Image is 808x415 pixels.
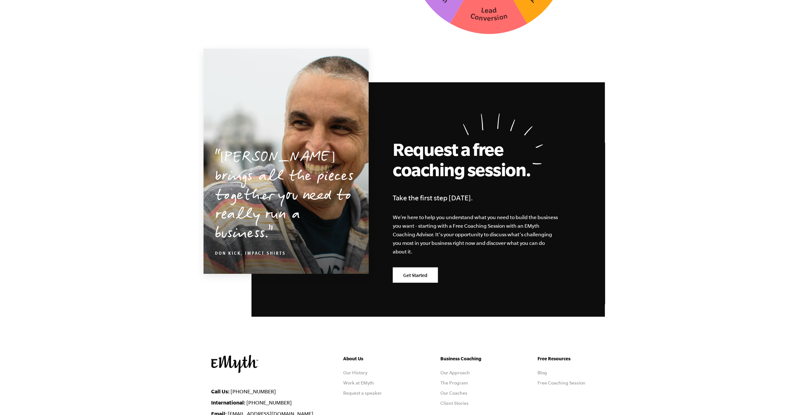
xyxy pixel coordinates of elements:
strong: International: [211,399,245,405]
a: Our History [343,370,367,375]
h5: Free Resources [538,355,597,363]
a: Our Approach [440,370,470,375]
h5: About Us [343,355,403,363]
img: EMyth [211,355,258,373]
h5: Business Coaching [440,355,500,363]
a: Get Started [393,267,438,283]
strong: Call Us: [211,388,230,394]
iframe: Chat Widget [776,384,808,415]
p: We’re here to help you understand what you need to build the business you want - starting with a ... [393,213,558,256]
cite: Don Kick, Impact Shirts [215,252,286,257]
a: Blog [538,370,547,375]
p: [PERSON_NAME] brings all the pieces together you need to really run a business. [215,149,357,244]
a: [PHONE_NUMBER] [230,389,276,394]
a: [PHONE_NUMBER] [246,400,292,405]
a: Our Coaches [440,391,467,396]
a: Request a speaker [343,391,382,396]
a: The Program [440,380,468,385]
h2: Request a free coaching session. [393,139,536,180]
a: Free Coaching Session [538,380,585,385]
h4: Take the first step [DATE]. [393,192,571,204]
a: Client Stories [440,401,469,406]
a: Work at EMyth [343,380,374,385]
